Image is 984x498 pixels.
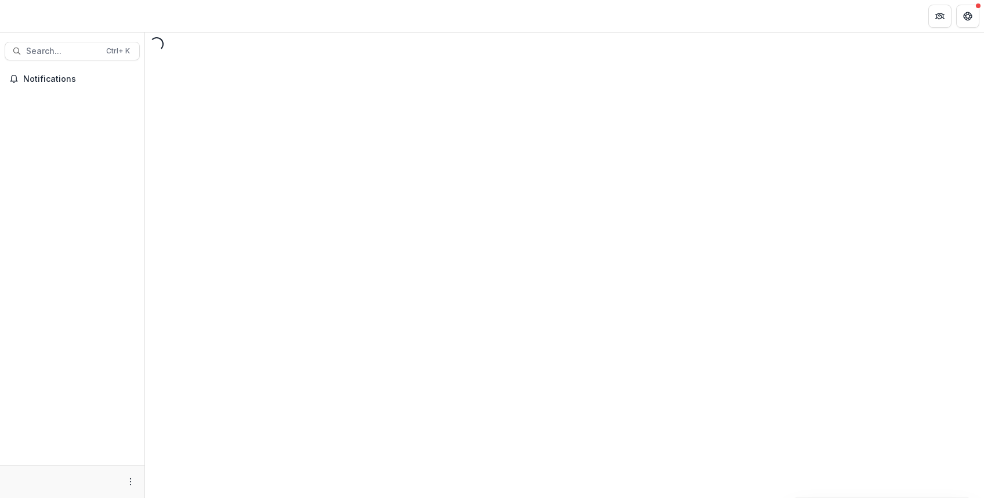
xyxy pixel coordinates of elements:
button: Notifications [5,70,140,88]
button: Get Help [956,5,979,28]
span: Notifications [23,74,135,84]
button: Search... [5,42,140,60]
div: Ctrl + K [104,45,132,57]
button: Partners [928,5,952,28]
button: More [124,475,138,489]
span: Search... [26,46,99,56]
